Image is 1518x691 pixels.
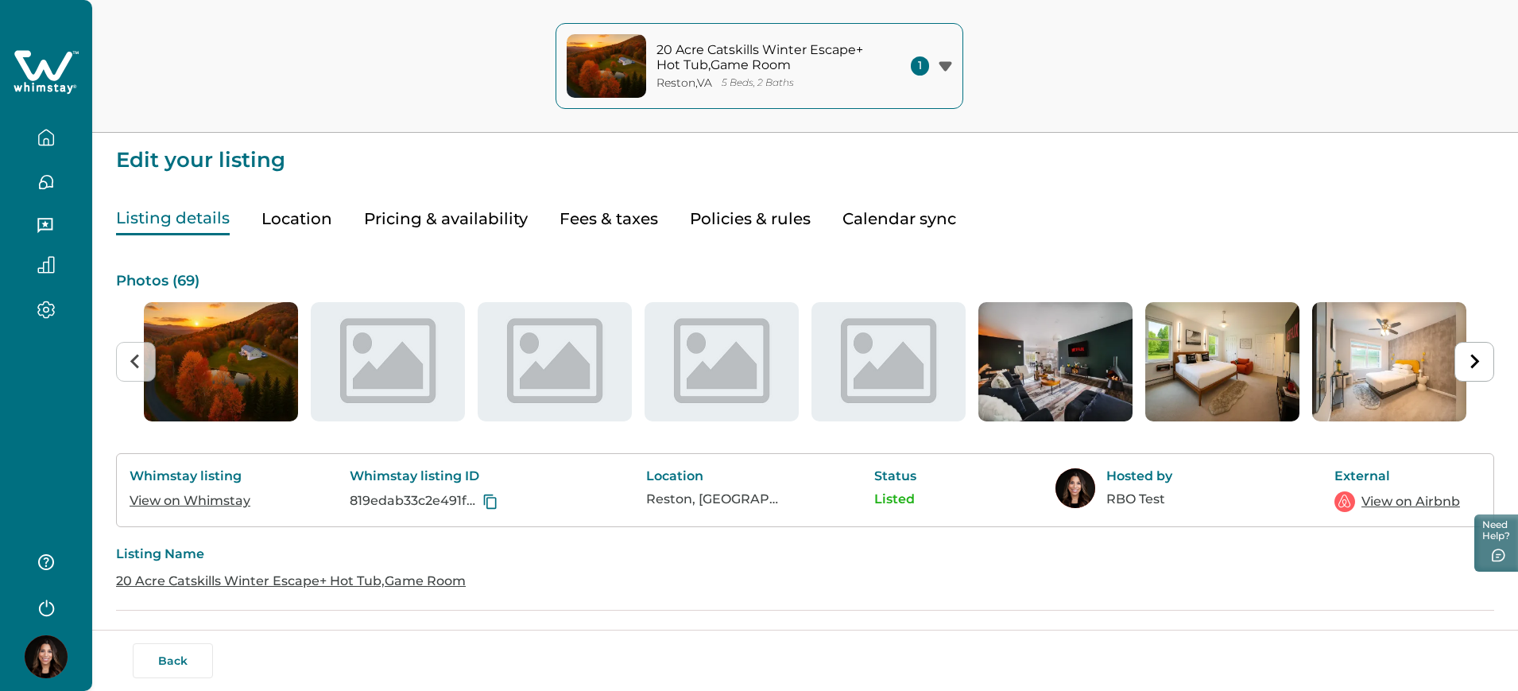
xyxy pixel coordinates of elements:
img: list-photos [144,302,298,421]
p: 5 Beds, 2 Baths [722,77,794,89]
li: 7 of 69 [1145,302,1299,421]
li: 8 of 69 [1312,302,1466,421]
li: 3 of 69 [478,302,632,421]
img: list-photos [978,302,1133,421]
p: Reston , VA [656,76,712,90]
li: 6 of 69 [978,302,1133,421]
img: property-cover [567,34,646,98]
img: list-photos [811,302,966,421]
p: 819edab33c2e491ffce461029fc27c6e [350,493,479,509]
button: property-cover20 Acre Catskills Winter Escape+ Hot Tub,Game RoomReston,VA5 Beds, 2 Baths1 [556,23,963,109]
img: list-photos [478,302,632,421]
button: Previous slide [116,342,156,382]
p: Reston, [GEOGRAPHIC_DATA], [GEOGRAPHIC_DATA] [646,491,781,507]
img: list-photos [311,302,465,421]
img: Whimstay Host [1055,468,1095,508]
p: Whimstay listing [130,468,257,484]
img: list-photos [645,302,799,421]
button: Policies & rules [690,203,811,235]
p: Hosted by [1106,468,1241,484]
button: Listing details [116,203,230,235]
button: Calendar sync [842,203,956,235]
img: list-photos [1145,302,1299,421]
a: View on Whimstay [130,493,250,508]
p: Location [646,468,781,484]
p: Photos ( 69 ) [116,274,1494,289]
p: 20 Acre Catskills Winter Escape+ Hot Tub,Game Room [656,42,871,73]
p: External [1334,468,1462,484]
p: RBO Test [1106,491,1241,507]
p: Listing Name [116,546,1494,562]
a: View on Airbnb [1361,492,1460,511]
button: Back [133,643,213,678]
a: 20 Acre Catskills Winter Escape+ Hot Tub,Game Room [116,573,466,588]
button: Next slide [1454,342,1494,382]
li: 4 of 69 [645,302,799,421]
img: Whimstay Host [25,635,68,678]
button: Location [261,203,332,235]
p: Status [874,468,962,484]
p: Edit your listing [116,133,1494,171]
li: 5 of 69 [811,302,966,421]
li: 1 of 69 [144,302,298,421]
button: Fees & taxes [560,203,658,235]
p: Listed [874,491,962,507]
button: Pricing & availability [364,203,528,235]
img: list-photos [1312,302,1466,421]
span: 1 [911,56,929,76]
li: 2 of 69 [311,302,465,421]
p: Whimstay listing ID [350,468,552,484]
